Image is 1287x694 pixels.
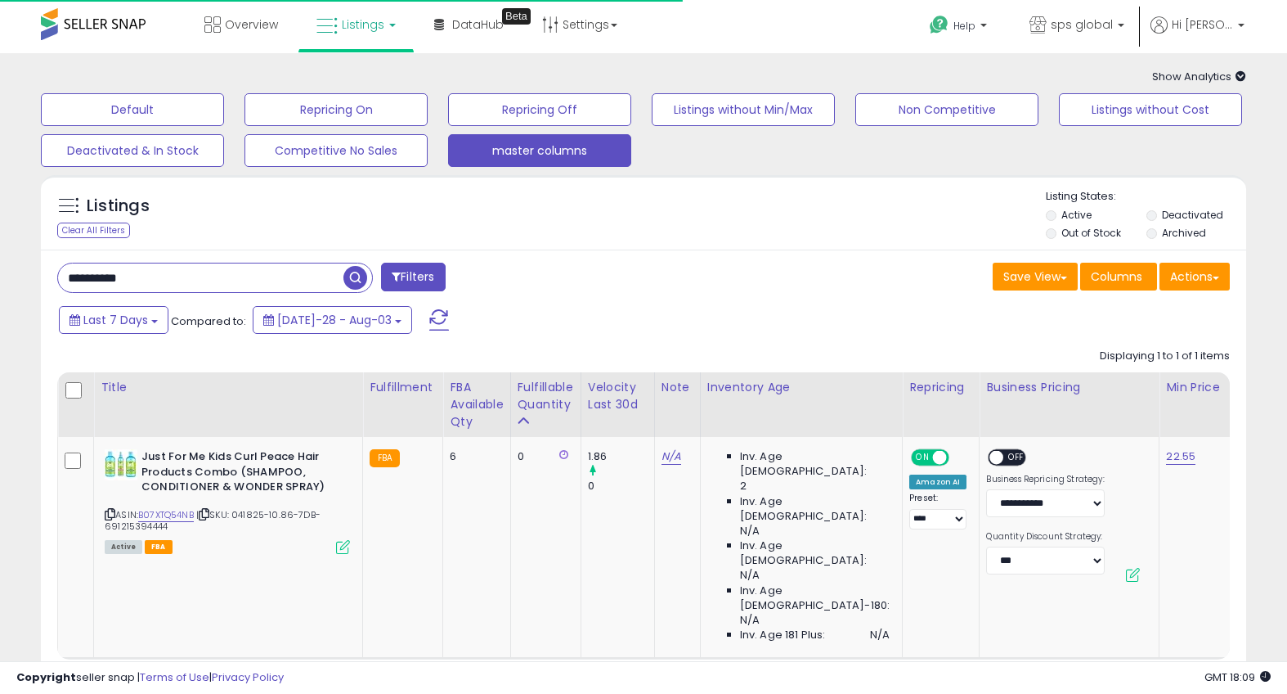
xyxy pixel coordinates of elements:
div: Repricing [909,379,972,396]
a: Hi [PERSON_NAME] [1150,16,1244,53]
span: Inv. Age [DEMOGRAPHIC_DATA]: [740,539,890,568]
div: Tooltip anchor [502,8,531,25]
label: Business Repricing Strategy: [986,474,1105,485]
div: Fulfillment [370,379,436,396]
b: Just For Me Kids Curl Peace Hair Products Combo (SHAMPOO, CONDITIONER & WONDER SPRAY) [141,449,340,499]
button: Listings without Cost [1059,93,1242,126]
label: Quantity Discount Strategy: [986,531,1105,543]
span: N/A [740,613,760,628]
a: 22.55 [1166,448,1195,465]
a: Privacy Policy [212,669,284,685]
button: Columns [1080,263,1157,291]
img: 51htSG6lE1L._SL40_.jpg [105,449,137,480]
div: Clear All Filters [57,223,130,238]
div: FBA Available Qty [450,379,503,430]
a: Terms of Use [140,669,209,685]
a: B07XTQ54NB [138,508,194,522]
div: Velocity Last 30d [588,379,648,413]
button: Competitive No Sales [244,134,428,167]
a: N/A [661,448,681,465]
span: Hi [PERSON_NAME] [1172,16,1233,33]
span: Inv. Age [DEMOGRAPHIC_DATA]: [740,494,890,524]
div: Displaying 1 to 1 of 1 items [1100,349,1230,364]
button: Repricing Off [448,93,631,126]
button: Last 7 Days [59,306,168,334]
span: ON [913,451,933,465]
div: Title [101,379,356,396]
span: Help [953,19,975,33]
span: Inv. Age 181 Plus: [740,628,826,642]
div: 1.86 [588,449,654,464]
small: FBA [370,449,400,467]
i: Get Help [929,15,949,35]
label: Archived [1162,226,1206,240]
span: Show Analytics [1152,69,1246,84]
div: Note [661,379,693,396]
span: 2 [740,479,747,493]
span: N/A [870,628,890,642]
button: Actions [1159,263,1230,291]
span: [DATE]-28 - Aug-03 [277,312,392,328]
span: FBA [145,540,173,554]
span: Inv. Age [DEMOGRAPHIC_DATA]-180: [740,584,890,613]
span: All listings currently available for purchase on Amazon [105,540,142,554]
div: Amazon AI [909,475,966,489]
div: Min Price [1166,379,1250,396]
div: 0 [518,449,568,464]
span: | SKU: 041825-10.86-7DB-691215394444 [105,508,321,533]
span: Last 7 Days [83,312,148,328]
span: OFF [947,451,973,465]
span: OFF [1004,451,1030,465]
span: sps global [1051,16,1113,33]
span: Overview [225,16,278,33]
span: Inv. Age [DEMOGRAPHIC_DATA]: [740,449,890,479]
strong: Copyright [16,669,76,685]
button: Deactivated & In Stock [41,134,224,167]
button: Default [41,93,224,126]
span: Listings [342,16,384,33]
button: Repricing On [244,93,428,126]
div: seller snap | | [16,670,284,686]
div: 6 [450,449,497,464]
button: [DATE]-28 - Aug-03 [253,306,412,334]
span: Compared to: [171,313,246,329]
span: N/A [740,568,760,583]
span: N/A [740,524,760,539]
span: Columns [1091,268,1142,285]
div: ASIN: [105,449,350,552]
button: Listings without Min/Max [652,93,835,126]
p: Listing States: [1046,189,1246,205]
label: Out of Stock [1061,226,1121,240]
button: Non Competitive [855,93,1038,126]
div: Fulfillable Quantity [518,379,574,413]
div: Business Pricing [986,379,1152,396]
div: Inventory Age [707,379,895,396]
button: master columns [448,134,631,167]
span: 2025-08-12 18:09 GMT [1204,669,1271,685]
button: Save View [993,263,1078,291]
label: Active [1061,208,1092,222]
a: Help [917,2,1003,53]
button: Filters [381,263,445,291]
span: DataHub [452,16,504,33]
label: Deactivated [1162,208,1223,222]
div: Preset: [909,493,966,530]
div: 0 [588,479,654,493]
h5: Listings [87,195,150,218]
